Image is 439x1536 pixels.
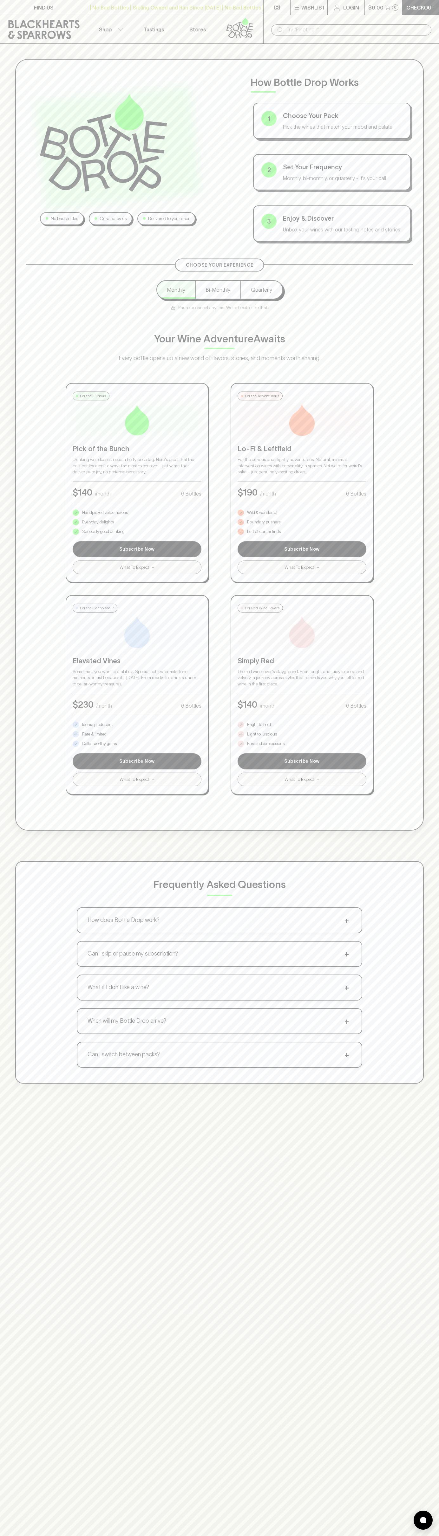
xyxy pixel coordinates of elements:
input: Try "Pinot noir" [286,25,426,35]
p: Frequently Asked Questions [154,877,286,892]
img: Pick of the Bunch [121,404,153,436]
p: Rare & limited [82,731,107,737]
p: /month [260,490,276,497]
p: Pure red expressions [247,741,285,747]
p: Wishlist [301,4,325,11]
button: What if I don't like a wine?+ [77,975,362,1000]
button: Can I skip or pause my subscription?+ [77,942,362,966]
p: For the Connoisseur [80,605,114,611]
p: 6 Bottles [346,702,366,710]
p: Simply Red [238,656,366,666]
span: What To Expect [120,564,149,571]
img: Bottle Drop [40,94,167,191]
p: Curated by us [100,215,127,222]
button: Monthly [157,281,195,299]
p: Left of center finds [247,528,281,535]
p: Enjoy & Discover [283,214,402,223]
p: Sometimes you want to dial it up. Special bottles for milestone moments or just because it's [DAT... [73,669,201,687]
p: Monthly, bi-monthly, or quarterly - it's your call [283,174,402,182]
div: 2 [261,162,277,178]
p: /month [96,702,112,710]
button: Subscribe Now [238,541,366,557]
p: How Bottle Drop Works [251,75,413,90]
div: 1 [261,111,277,126]
p: Bright to bold [247,722,271,728]
span: + [317,564,319,571]
span: + [152,776,154,783]
div: 3 [261,214,277,229]
button: What To Expect+ [73,773,201,786]
p: Tastings [144,26,164,33]
p: Boundary pushers [247,519,280,525]
img: Lo-Fi & Leftfield [286,404,318,436]
img: bubble-icon [420,1517,426,1523]
p: Elevated Vines [73,656,201,666]
button: What To Expect+ [73,561,201,574]
p: $0.00 [368,4,383,11]
p: When will my Bottle Drop arrive? [88,1017,166,1025]
button: Bi-Monthly [195,281,240,299]
span: What To Expect [285,776,314,783]
p: How does Bottle Drop work? [88,916,160,924]
button: Quarterly [240,281,282,299]
p: Shop [99,26,112,33]
p: Your Wine Adventure [154,331,285,347]
p: No bad bottles [51,215,78,222]
p: For the Adventurous [245,393,279,399]
span: + [342,1050,351,1060]
p: Pick of the Bunch [73,444,201,454]
p: Every bottle opens up a new world of flavors, stories, and moments worth sharing. [93,354,346,363]
p: Unbox your wines with our tasting notes and stories [283,226,402,233]
p: $ 140 [238,698,257,711]
p: Stores [189,26,206,33]
p: FIND US [34,4,54,11]
button: What To Expect+ [238,561,366,574]
span: What To Expect [120,776,149,783]
p: Everyday delights [82,519,114,525]
p: /month [260,702,276,710]
p: Pick the wines that match your mood and palate [283,123,402,131]
p: For the curious and slightly adventurous. Natural, minimal intervention wines with personality in... [238,457,366,475]
button: Can I switch between packs?+ [77,1042,362,1067]
p: 6 Bottles [181,702,201,710]
p: /month [95,490,111,497]
button: When will my Bottle Drop arrive?+ [77,1009,362,1034]
p: Set Your Frequency [283,162,402,172]
button: What To Expect+ [238,773,366,786]
p: For Red Wine Lovers [245,605,279,611]
p: Can I switch between packs? [88,1050,160,1059]
p: Lo-Fi & Leftfield [238,444,366,454]
span: + [152,564,154,571]
button: Subscribe Now [238,753,366,769]
p: 6 Bottles [181,490,201,497]
img: Simply Red [286,616,318,648]
p: For the Curious [80,393,106,399]
p: What if I don't like a wine? [88,983,149,992]
a: Tastings [132,15,176,43]
p: $ 230 [73,698,94,711]
button: Shop [88,15,132,43]
p: Choose Your Experience [186,262,253,269]
span: + [317,776,319,783]
span: + [342,916,351,925]
p: Wild & wonderful [247,509,277,516]
span: What To Expect [285,564,314,571]
p: $ 140 [73,486,92,499]
p: Cellar worthy gems [82,741,117,747]
p: The red wine lover's playground. From bright and juicy to deep and velvety, a journey across styl... [238,669,366,687]
img: Elevated Vines [121,616,153,648]
p: Light to luscious [247,731,277,737]
span: Awaits [253,333,285,344]
p: 0 [394,6,396,9]
button: How does Bottle Drop work?+ [77,908,362,933]
p: Checkout [406,4,435,11]
p: Handpicked value heroes [82,509,128,516]
span: + [342,983,351,992]
p: Can I skip or pause my subscription? [88,949,178,958]
p: Delivered to your door [148,215,190,222]
p: Iconic producers [82,722,112,728]
p: Drinking well doesn't need a hefty price tag. Here's proof that the best bottles aren't always th... [73,457,201,475]
button: Subscribe Now [73,753,201,769]
p: Pause or cancel anytime. We're flexible like that. [171,304,268,311]
p: Choose Your Pack [283,111,402,120]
